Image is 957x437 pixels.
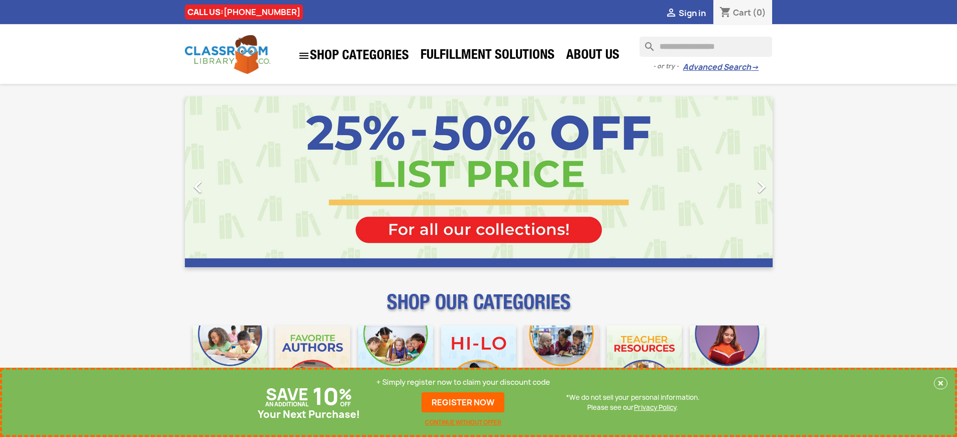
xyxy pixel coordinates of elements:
img: Classroom Library Company [185,35,270,74]
a:  Sign in [665,8,706,19]
a: [PHONE_NUMBER] [224,7,300,18]
img: CLC_Favorite_Authors_Mobile.jpg [275,325,350,400]
a: Next [684,96,773,267]
a: About Us [561,46,624,66]
span: Cart [733,7,751,18]
ul: Carousel container [185,96,773,267]
i: shopping_cart [719,7,731,19]
input: Search [640,37,772,57]
p: SHOP OUR CATEGORIES [185,299,773,317]
span: → [751,62,759,72]
img: CLC_Dyslexia_Mobile.jpg [690,325,765,400]
span: Sign in [679,8,706,19]
span: - or try - [653,61,683,71]
a: SHOP CATEGORIES [293,45,414,67]
a: Advanced Search→ [683,62,759,72]
img: CLC_HiLo_Mobile.jpg [441,325,516,400]
img: CLC_Bulk_Mobile.jpg [193,325,268,400]
img: CLC_Fiction_Nonfiction_Mobile.jpg [524,325,599,400]
span: (0) [753,7,766,18]
img: CLC_Phonics_And_Decodables_Mobile.jpg [358,325,433,400]
a: Fulfillment Solutions [415,46,560,66]
i:  [749,174,774,199]
i:  [185,174,210,199]
a: Previous [185,96,273,267]
img: CLC_Teacher_Resources_Mobile.jpg [607,325,682,400]
div: CALL US: [185,5,303,20]
i: search [640,37,652,49]
i:  [298,50,310,62]
i:  [665,8,677,20]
